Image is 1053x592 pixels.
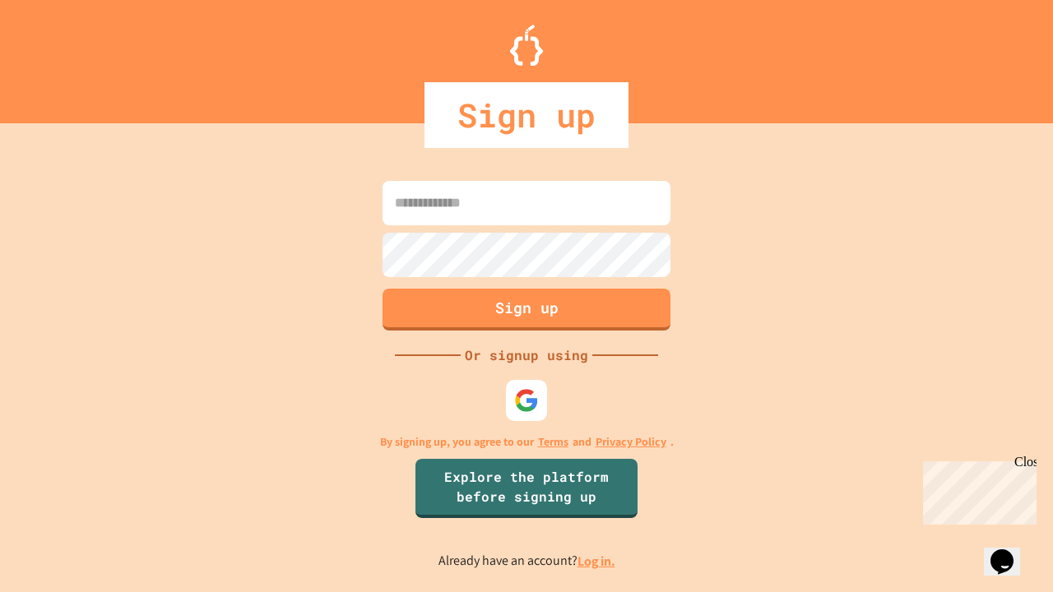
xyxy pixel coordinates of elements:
[578,553,615,570] a: Log in.
[438,551,615,571] p: Already have an account?
[380,433,674,451] p: By signing up, you agree to our and .
[596,433,666,451] a: Privacy Policy
[461,345,592,365] div: Or signup using
[383,289,670,331] button: Sign up
[984,526,1037,576] iframe: chat widget
[916,455,1037,525] iframe: chat widget
[424,82,629,148] div: Sign up
[514,388,539,413] img: google-icon.svg
[7,7,114,104] div: Chat with us now!Close
[510,25,543,66] img: Logo.svg
[538,433,568,451] a: Terms
[415,459,638,518] a: Explore the platform before signing up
